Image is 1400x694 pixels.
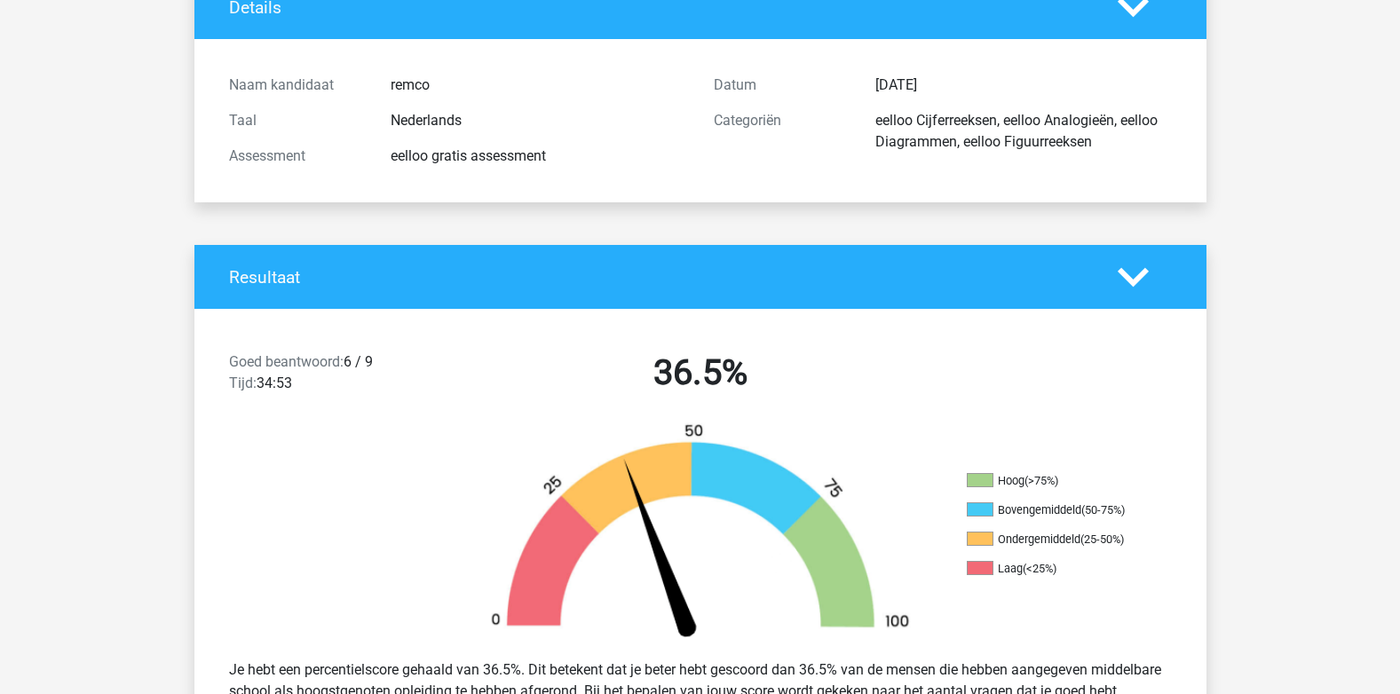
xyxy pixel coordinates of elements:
[377,75,700,96] div: remco
[1081,503,1125,517] div: (50-75%)
[967,532,1144,548] li: Ondergemiddeld
[216,75,377,96] div: Naam kandidaat
[377,146,700,167] div: eelloo gratis assessment
[461,422,940,645] img: 37.6954ec9c0e6e.png
[229,267,1091,288] h4: Resultaat
[967,561,1144,577] li: Laag
[1023,562,1056,575] div: (<25%)
[967,502,1144,518] li: Bovengemiddeld
[471,351,929,394] h2: 36.5%
[967,473,1144,489] li: Hoog
[862,110,1185,153] div: eelloo Cijferreeksen, eelloo Analogieën, eelloo Diagrammen, eelloo Figuurreeksen
[229,353,344,370] span: Goed beantwoord:
[229,375,257,391] span: Tijd:
[216,351,458,401] div: 6 / 9 34:53
[216,146,377,167] div: Assessment
[1024,474,1058,487] div: (>75%)
[700,75,862,96] div: Datum
[377,110,700,131] div: Nederlands
[1080,532,1124,546] div: (25-50%)
[700,110,862,153] div: Categoriën
[862,75,1185,96] div: [DATE]
[216,110,377,131] div: Taal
